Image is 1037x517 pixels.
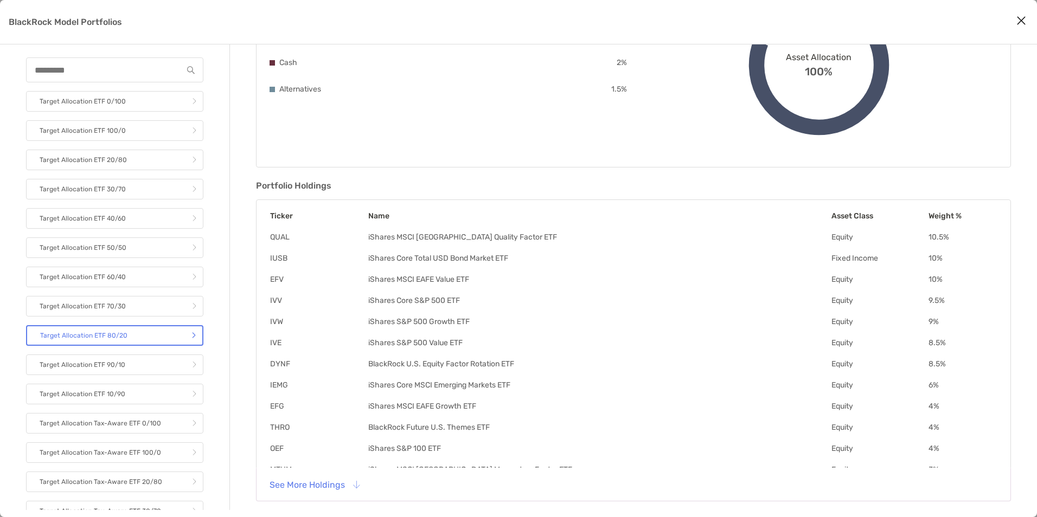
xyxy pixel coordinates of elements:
[368,443,831,454] td: iShares S&P 100 ETF
[26,354,203,375] a: Target Allocation ETF 90/10
[270,380,368,390] td: IEMG
[26,325,203,346] a: Target Allocation ETF 80/20
[279,56,297,69] p: Cash
[928,380,997,390] td: 6 %
[26,384,203,404] a: Target Allocation ETF 10/90
[831,232,928,242] td: Equity
[270,211,368,221] th: Ticker
[270,464,368,475] td: MTUM
[9,15,122,29] p: BlackRock Model Portfolios
[270,295,368,306] td: IVV
[831,443,928,454] td: Equity
[26,296,203,316] a: Target Allocation ETF 70/30
[831,422,928,432] td: Equity
[368,338,831,348] td: iShares S&P 500 Value ETF
[831,316,928,327] td: Equity
[368,211,831,221] th: Name
[279,82,321,96] p: Alternatives
[786,52,852,62] span: Asset Allocation
[40,270,126,284] p: Target Allocation ETF 60/40
[26,267,203,287] a: Target Allocation ETF 60/40
[26,471,203,492] a: Target Allocation Tax-Aware ETF 20/80
[256,180,1011,191] h3: Portfolio Holdings
[270,443,368,454] td: OEF
[270,316,368,327] td: IVW
[40,153,127,167] p: Target Allocation ETF 20/80
[368,380,831,390] td: iShares Core MSCI Emerging Markets ETF
[617,56,627,69] p: 2 %
[831,380,928,390] td: Equity
[928,464,997,475] td: 3 %
[40,300,126,313] p: Target Allocation ETF 70/30
[40,329,127,342] p: Target Allocation ETF 80/20
[26,237,203,258] a: Target Allocation ETF 50/50
[40,387,125,401] p: Target Allocation ETF 10/90
[368,359,831,369] td: BlackRock U.S. Equity Factor Rotation ETF
[928,443,997,454] td: 4 %
[40,475,162,489] p: Target Allocation Tax-Aware ETF 20/80
[270,232,368,242] td: QUAL
[368,316,831,327] td: iShares S&P 500 Growth ETF
[270,401,368,411] td: EFG
[1013,13,1029,29] button: Close modal
[40,241,126,255] p: Target Allocation ETF 50/50
[831,338,928,348] td: Equity
[928,338,997,348] td: 8.5 %
[928,253,997,263] td: 10 %
[40,95,126,108] p: Target Allocation ETF 0/100
[270,274,368,285] td: EFV
[368,253,831,263] td: iShares Core Total USD Bond Market ETF
[928,359,997,369] td: 8.5 %
[26,120,203,141] a: Target Allocation ETF 100/0
[831,464,928,475] td: Equity
[928,274,997,285] td: 10 %
[40,446,161,460] p: Target Allocation Tax-Aware ETF 100/0
[831,359,928,369] td: Equity
[831,211,928,221] th: Asset Class
[368,464,831,475] td: iShares MSCI [GEOGRAPHIC_DATA] Momentum Factor ETF
[26,179,203,199] a: Target Allocation ETF 30/70
[368,274,831,285] td: iShares MSCI EAFE Value ETF
[40,212,126,225] p: Target Allocation ETF 40/60
[270,253,368,263] td: IUSB
[270,338,368,348] td: IVE
[805,62,833,78] span: 100%
[831,274,928,285] td: Equity
[928,316,997,327] td: 9 %
[831,253,928,263] td: Fixed Income
[26,413,203,434] a: Target Allocation Tax-Aware ETF 0/100
[368,232,831,242] td: iShares MSCI [GEOGRAPHIC_DATA] Quality Factor ETF
[368,422,831,432] td: BlackRock Future U.S. Themes ETF
[40,124,126,138] p: Target Allocation ETF 100/0
[831,295,928,306] td: Equity
[187,66,195,74] img: input icon
[928,232,997,242] td: 10.5 %
[26,91,203,112] a: Target Allocation ETF 0/100
[928,422,997,432] td: 4 %
[26,150,203,170] a: Target Allocation ETF 20/80
[270,422,368,432] td: THRO
[26,442,203,463] a: Target Allocation Tax-Aware ETF 100/0
[368,295,831,306] td: iShares Core S&P 500 ETF
[928,401,997,411] td: 4 %
[928,211,997,221] th: Weight %
[928,295,997,306] td: 9.5 %
[368,401,831,411] td: iShares MSCI EAFE Growth ETF
[611,82,627,96] p: 1.5 %
[270,359,368,369] td: DYNF
[26,208,203,229] a: Target Allocation ETF 40/60
[40,417,161,430] p: Target Allocation Tax-Aware ETF 0/100
[831,401,928,411] td: Equity
[261,473,368,496] button: See More Holdings
[40,183,126,196] p: Target Allocation ETF 30/70
[40,358,125,372] p: Target Allocation ETF 90/10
